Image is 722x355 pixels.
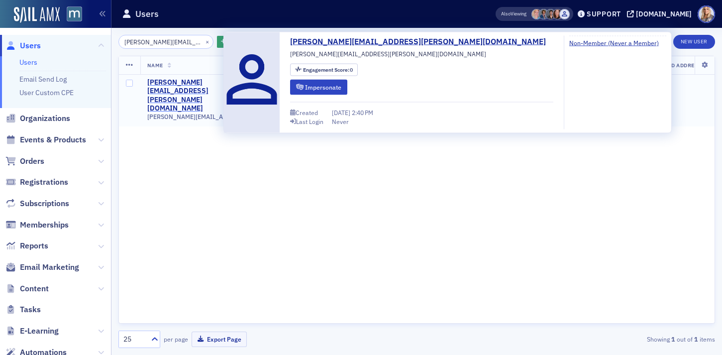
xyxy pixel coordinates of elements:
[559,9,570,19] span: Justin Chase
[673,35,715,49] a: New User
[123,334,145,345] div: 25
[192,332,247,347] button: Export Page
[20,113,70,124] span: Organizations
[698,5,715,23] span: Profile
[5,40,41,51] a: Users
[332,108,352,116] span: [DATE]
[627,10,695,17] button: [DOMAIN_NAME]
[332,117,349,125] div: Never
[296,118,323,124] div: Last Login
[501,10,526,17] span: Viewing
[217,36,258,48] button: AddFilter
[290,49,486,58] span: [PERSON_NAME][EMAIL_ADDRESS][PERSON_NAME][DOMAIN_NAME]
[147,62,163,69] span: Name
[352,108,373,116] span: 2:40 PM
[303,67,353,73] div: 0
[20,283,49,294] span: Content
[19,75,67,84] a: Email Send Log
[5,283,49,294] a: Content
[20,134,86,145] span: Events & Products
[20,240,48,251] span: Reports
[693,335,700,344] strong: 1
[19,88,74,97] a: User Custom CPE
[523,335,715,344] div: Showing out of items
[5,240,48,251] a: Reports
[67,6,82,22] img: SailAMX
[20,40,41,51] span: Users
[5,134,86,145] a: Events & Products
[5,326,59,337] a: E-Learning
[303,66,350,73] span: Engagement Score :
[531,9,542,19] span: Dee Sullivan
[20,326,59,337] span: E-Learning
[203,37,212,46] button: ×
[135,8,159,20] h1: Users
[290,79,347,95] button: Impersonate
[20,156,44,167] span: Orders
[19,58,37,67] a: Users
[538,9,549,19] span: Chris Dougherty
[643,62,718,69] span: Preferred Address State
[60,6,82,23] a: View Homepage
[290,36,553,48] a: [PERSON_NAME][EMAIL_ADDRESS][PERSON_NAME][DOMAIN_NAME]
[670,335,677,344] strong: 1
[501,10,511,17] div: Also
[14,7,60,23] img: SailAMX
[118,35,213,49] input: Search…
[5,156,44,167] a: Orders
[147,78,230,113] a: [PERSON_NAME][EMAIL_ADDRESS][PERSON_NAME][DOMAIN_NAME]
[5,198,69,209] a: Subscriptions
[587,9,621,18] div: Support
[5,113,70,124] a: Organizations
[636,9,692,18] div: [DOMAIN_NAME]
[20,198,69,209] span: Subscriptions
[5,262,79,273] a: Email Marketing
[5,304,41,315] a: Tasks
[569,38,666,47] a: Non-Member (Never a Member)
[20,262,79,273] span: Email Marketing
[5,177,68,188] a: Registrations
[20,220,69,231] span: Memberships
[20,177,68,188] span: Registrations
[20,304,41,315] span: Tasks
[5,220,69,231] a: Memberships
[290,64,358,76] div: Engagement Score: 0
[552,9,563,19] span: Natalie Antonakas
[147,113,259,120] span: [PERSON_NAME][EMAIL_ADDRESS][PERSON_NAME][DOMAIN_NAME]
[164,335,188,344] label: per page
[296,110,318,115] div: Created
[545,9,556,19] span: Mary Beth Halpern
